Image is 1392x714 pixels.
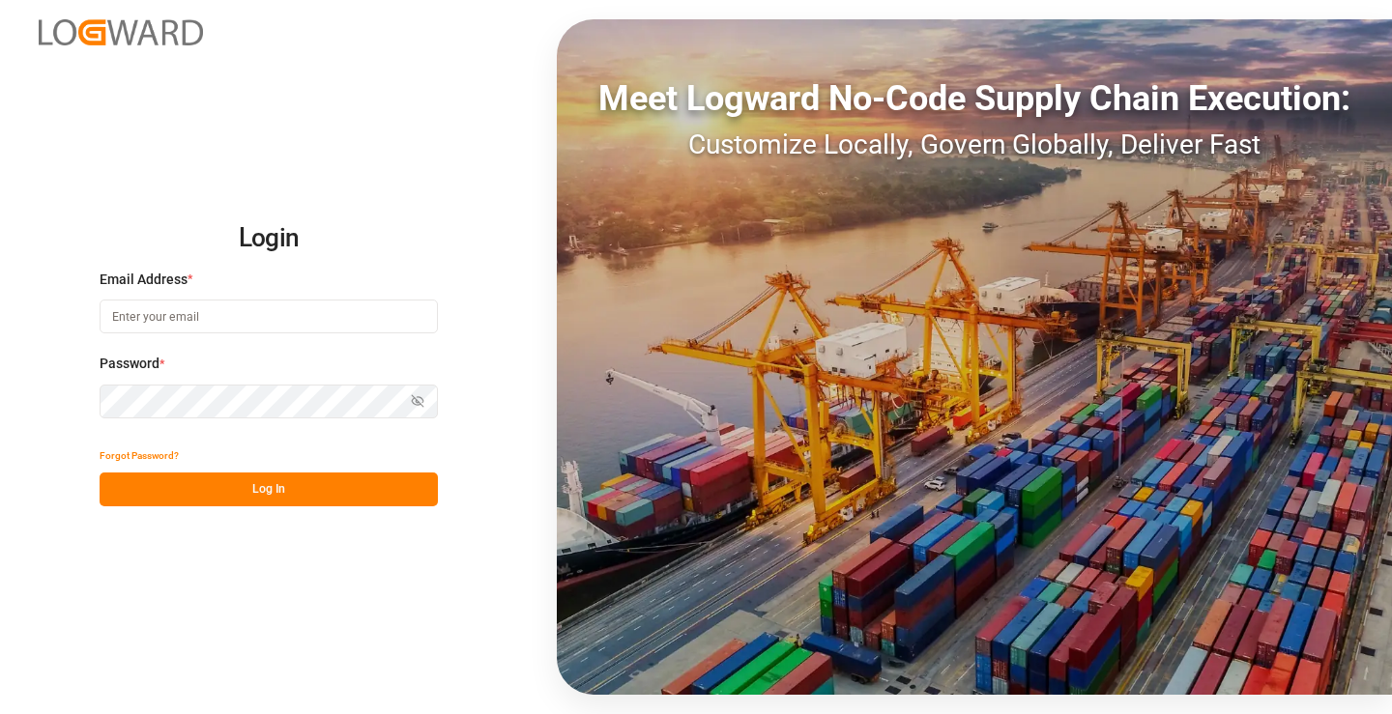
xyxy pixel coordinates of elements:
img: Logward_new_orange.png [39,19,203,45]
input: Enter your email [100,300,438,333]
button: Log In [100,472,438,506]
div: Meet Logward No-Code Supply Chain Execution: [557,72,1392,125]
h2: Login [100,208,438,270]
span: Email Address [100,270,188,290]
button: Forgot Password? [100,439,179,472]
span: Password [100,354,159,374]
div: Customize Locally, Govern Globally, Deliver Fast [557,125,1392,165]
